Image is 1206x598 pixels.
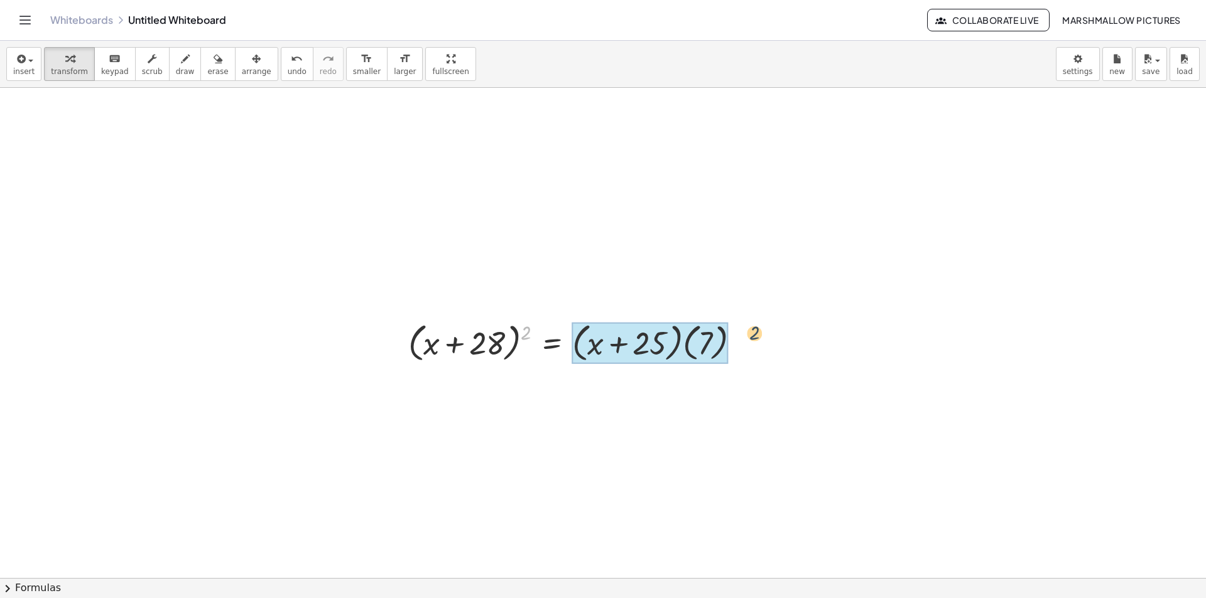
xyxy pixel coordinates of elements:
span: arrange [242,67,271,76]
span: redo [320,67,337,76]
button: draw [169,47,202,81]
span: transform [51,67,88,76]
span: draw [176,67,195,76]
button: Marshmallow Pictures [1052,9,1191,31]
button: undoundo [281,47,313,81]
button: transform [44,47,95,81]
i: keyboard [109,51,121,67]
span: load [1176,67,1193,76]
button: format_sizesmaller [346,47,388,81]
button: Toggle navigation [15,10,35,30]
button: erase [200,47,235,81]
span: keypad [101,67,129,76]
span: undo [288,67,307,76]
button: save [1135,47,1167,81]
a: Whiteboards [50,14,113,26]
button: redoredo [313,47,344,81]
span: Collaborate Live [938,14,1038,26]
button: settings [1056,47,1100,81]
button: format_sizelarger [387,47,423,81]
i: undo [291,51,303,67]
span: new [1109,67,1125,76]
span: scrub [142,67,163,76]
button: fullscreen [425,47,475,81]
i: redo [322,51,334,67]
span: larger [394,67,416,76]
span: erase [207,67,228,76]
span: save [1142,67,1160,76]
i: format_size [399,51,411,67]
span: fullscreen [432,67,469,76]
i: format_size [361,51,372,67]
span: settings [1063,67,1093,76]
button: load [1170,47,1200,81]
button: insert [6,47,41,81]
span: insert [13,67,35,76]
span: smaller [353,67,381,76]
button: scrub [135,47,170,81]
span: Marshmallow Pictures [1062,14,1181,26]
button: new [1102,47,1133,81]
button: arrange [235,47,278,81]
button: Collaborate Live [927,9,1049,31]
button: keyboardkeypad [94,47,136,81]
